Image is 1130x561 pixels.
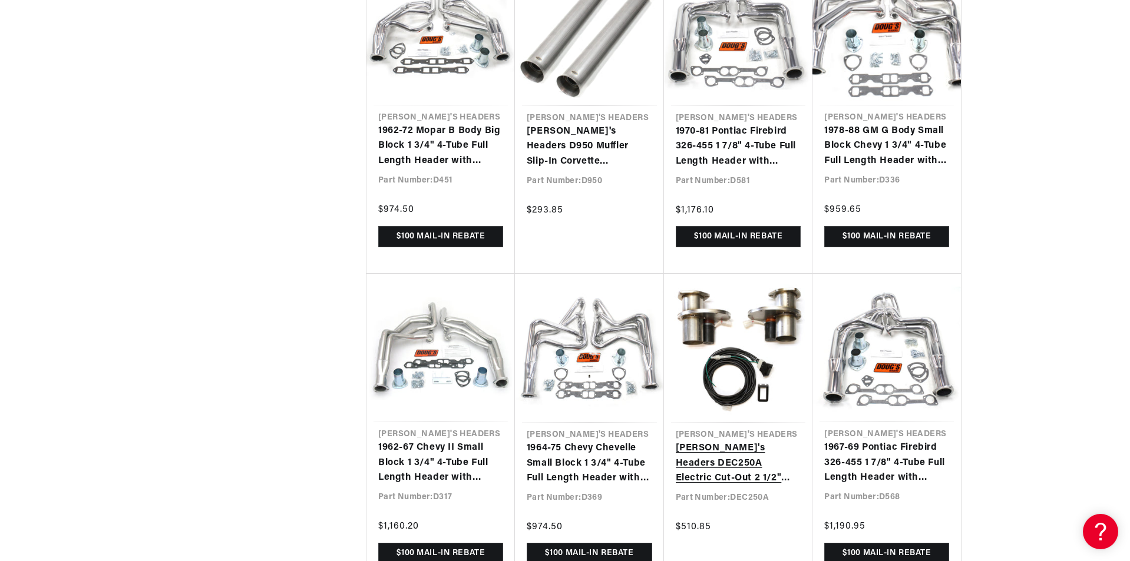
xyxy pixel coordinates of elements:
[824,440,949,486] a: 1967-69 Pontiac Firebird 326-455 1 7/8" 4-Tube Full Length Header with Metallic Ceramic Coating
[676,441,801,486] a: [PERSON_NAME]'s Headers DEC250A Electric Cut-Out 2 1/2" Pair
[676,124,801,170] a: 1970-81 Pontiac Firebird 326-455 1 7/8" 4-Tube Full Length Header with Metallic Ceramic Coating
[378,124,503,169] a: 1962-72 Mopar B Body Big Block 1 3/4" 4-Tube Full Length Header with Metallic Ceramic Coating
[824,124,949,169] a: 1978-88 GM G Body Small Block Chevy 1 3/4" 4-Tube Full Length Header with Metallic Ceramic Coating
[527,441,652,486] a: 1964-75 Chevy Chevelle Small Block 1 3/4" 4-Tube Full Length Header with Metallic Ceramic Coating
[527,124,652,170] a: [PERSON_NAME]'s Headers D950 Muffler Slip-In Corvette Sidemount Glasspack
[378,440,503,486] a: 1962-67 Chevy II Small Block 1 3/4" 4-Tube Full Length Header with Metallic Ceramic Coating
